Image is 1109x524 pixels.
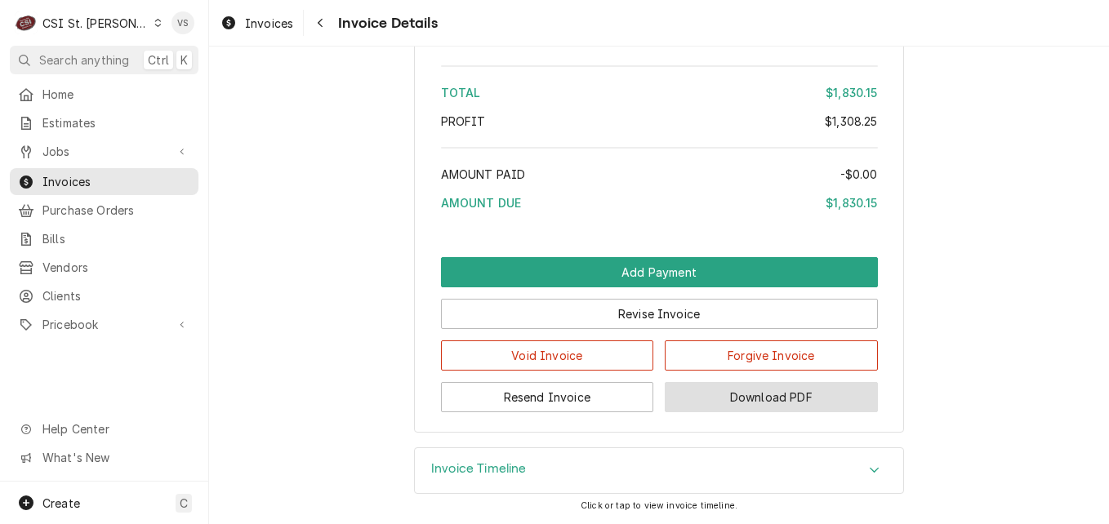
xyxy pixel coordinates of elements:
[245,15,293,32] span: Invoices
[441,371,878,412] div: Button Group Row
[825,113,877,130] div: $1,308.25
[10,46,198,74] button: Search anythingCtrlK
[441,84,878,101] div: Total
[180,495,188,512] span: C
[414,447,904,495] div: Invoice Timeline
[415,448,903,494] button: Accordion Details Expand Trigger
[441,340,654,371] button: Void Invoice
[39,51,129,69] span: Search anything
[171,11,194,34] div: Vicky Stuesse's Avatar
[10,282,198,309] a: Clients
[171,11,194,34] div: VS
[42,496,80,510] span: Create
[10,444,198,471] a: Go to What's New
[42,449,189,466] span: What's New
[665,340,878,371] button: Forgive Invoice
[441,114,486,128] span: Profit
[10,254,198,281] a: Vendors
[10,109,198,136] a: Estimates
[441,329,878,371] div: Button Group Row
[10,197,198,224] a: Purchase Orders
[42,86,190,103] span: Home
[10,81,198,108] a: Home
[10,311,198,338] a: Go to Pricebook
[10,225,198,252] a: Bills
[431,461,527,477] h3: Invoice Timeline
[42,202,190,219] span: Purchase Orders
[148,51,169,69] span: Ctrl
[42,230,190,247] span: Bills
[441,166,878,183] div: Amount Paid
[10,138,198,165] a: Go to Jobs
[441,257,878,287] button: Add Payment
[441,167,526,181] span: Amount Paid
[441,382,654,412] button: Resend Invoice
[441,257,878,412] div: Button Group
[441,86,481,100] span: Total
[441,299,878,329] button: Revise Invoice
[42,15,149,32] div: CSI St. [PERSON_NAME]
[42,143,166,160] span: Jobs
[42,420,189,437] span: Help Center
[15,11,38,34] div: CSI St. Louis's Avatar
[180,51,188,69] span: K
[441,194,878,211] div: Amount Due
[42,173,190,190] span: Invoices
[826,194,877,211] div: $1,830.15
[840,166,878,183] div: -$0.00
[415,448,903,494] div: Accordion Header
[581,500,737,511] span: Click or tap to view invoice timeline.
[665,382,878,412] button: Download PDF
[42,259,190,276] span: Vendors
[10,415,198,442] a: Go to Help Center
[307,10,333,36] button: Navigate back
[42,316,166,333] span: Pricebook
[441,113,878,130] div: Profit
[15,11,38,34] div: C
[441,257,878,287] div: Button Group Row
[214,10,300,37] a: Invoices
[826,84,877,101] div: $1,830.15
[42,114,190,131] span: Estimates
[42,287,190,304] span: Clients
[10,168,198,195] a: Invoices
[441,196,522,210] span: Amount Due
[333,12,437,34] span: Invoice Details
[441,287,878,329] div: Button Group Row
